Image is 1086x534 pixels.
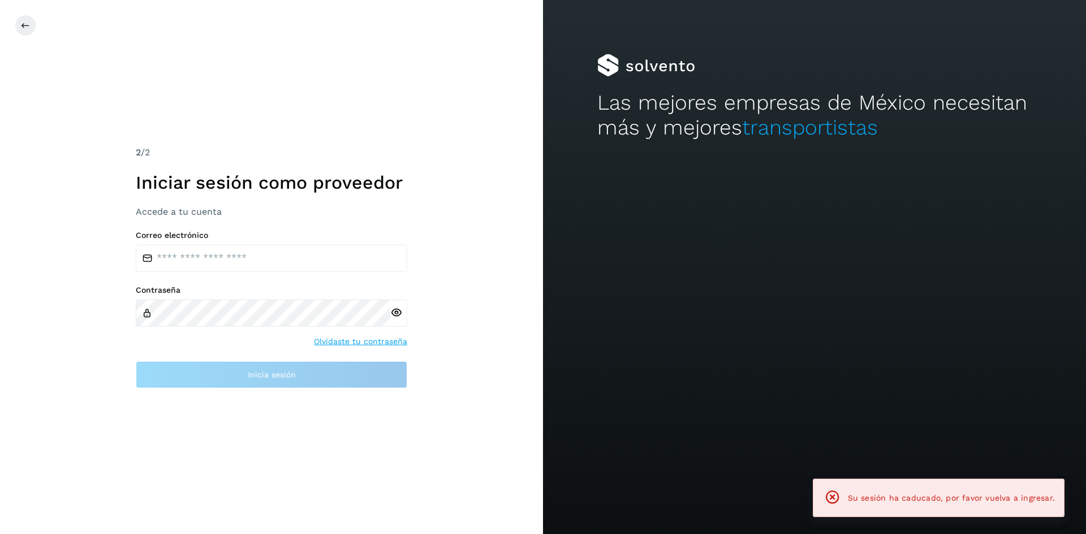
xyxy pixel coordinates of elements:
[597,90,1032,141] h2: Las mejores empresas de México necesitan más y mejores
[742,115,878,140] span: transportistas
[136,285,407,295] label: Contraseña
[136,361,407,388] button: Inicia sesión
[136,147,141,158] span: 2
[136,206,407,217] h3: Accede a tu cuenta
[136,231,407,240] label: Correo electrónico
[314,336,407,348] a: Olvidaste tu contraseña
[136,146,407,159] div: /2
[848,493,1055,502] span: Su sesión ha caducado, por favor vuelva a ingresar.
[248,371,296,379] span: Inicia sesión
[136,172,407,193] h1: Iniciar sesión como proveedor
